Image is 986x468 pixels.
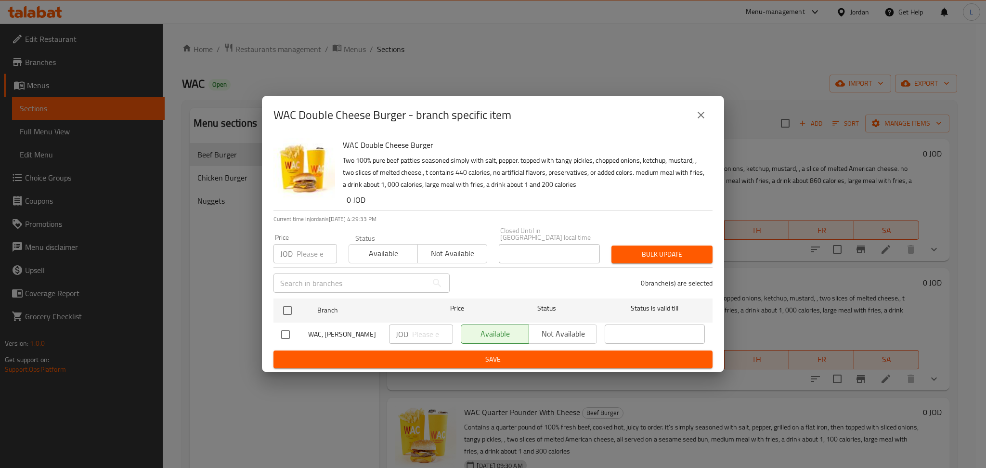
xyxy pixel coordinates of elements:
[349,244,418,263] button: Available
[308,328,381,340] span: WAC, [PERSON_NAME]
[619,248,705,260] span: Bulk update
[417,244,487,263] button: Not available
[422,247,483,260] span: Not available
[497,302,597,314] span: Status
[281,353,705,365] span: Save
[412,325,453,344] input: Please enter price
[641,278,713,288] p: 0 branche(s) are selected
[317,304,417,316] span: Branch
[396,328,408,340] p: JOD
[611,246,713,263] button: Bulk update
[273,138,335,200] img: WAC Double Cheese Burger
[273,107,511,123] h2: WAC Double Cheese Burger - branch specific item
[297,244,337,263] input: Please enter price
[347,193,705,207] h6: 0 JOD
[343,138,705,152] h6: WAC Double Cheese Burger
[273,351,713,368] button: Save
[425,302,489,314] span: Price
[343,155,705,191] p: Two 100% pure beef patties seasoned simply with salt, pepper. topped with tangy pickles, chopped ...
[273,273,428,293] input: Search in branches
[353,247,414,260] span: Available
[273,215,713,223] p: Current time in Jordan is [DATE] 4:29:33 PM
[605,302,705,314] span: Status is valid till
[689,104,713,127] button: close
[280,248,293,260] p: JOD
